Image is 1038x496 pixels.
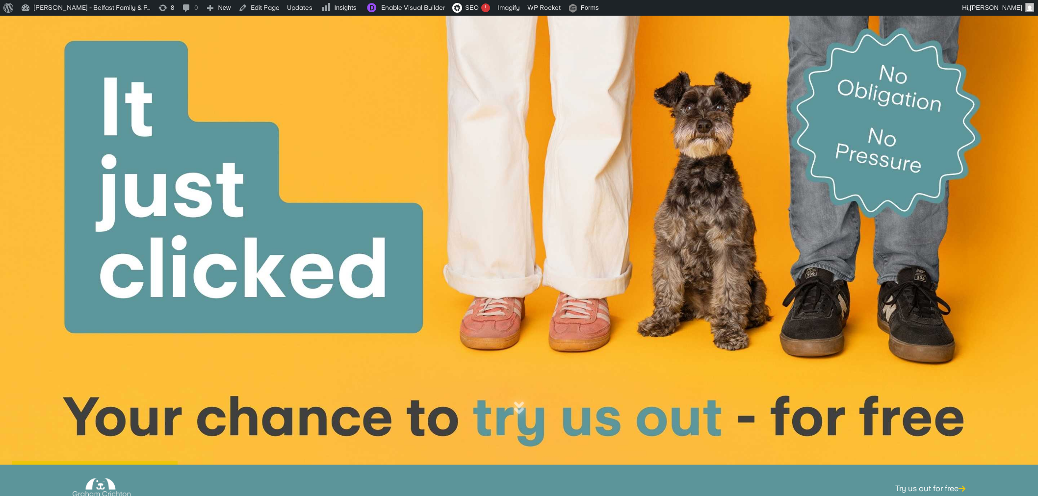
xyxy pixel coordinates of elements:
[465,4,478,11] span: SEO
[970,4,1022,11] span: [PERSON_NAME]
[12,461,178,484] a: Book Your Free Taster Session
[481,3,490,12] div: !
[334,4,356,11] span: Insights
